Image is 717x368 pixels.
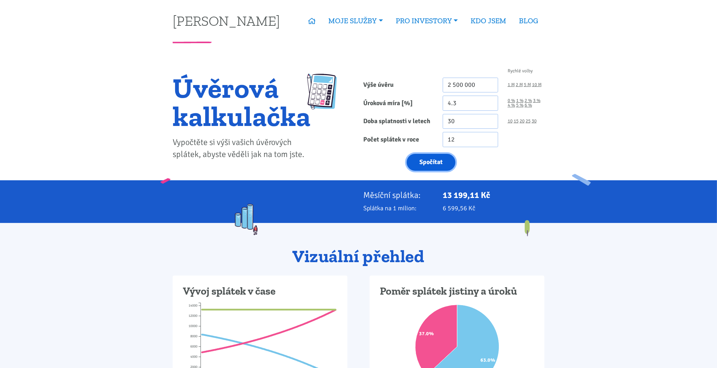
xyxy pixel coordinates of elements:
p: 6 599,56 Kč [443,203,544,213]
a: [PERSON_NAME] [173,14,280,28]
a: 20 [520,119,525,123]
h3: Vývoj splátek v čase [183,285,337,298]
a: PRO INVESTORY [389,13,464,29]
p: Měsíční splátka: [363,190,433,200]
span: Rychlé volby [508,69,533,73]
a: 2 % [525,98,532,103]
a: 10 M [532,83,542,87]
a: 1 % [516,98,524,103]
a: MOJE SLUŽBY [322,13,389,29]
a: 2 M [516,83,523,87]
p: 13 199,11 Kč [443,190,544,200]
a: 25 [526,119,531,123]
a: 30 [532,119,537,123]
a: 4 % [508,103,515,108]
a: 15 [514,119,519,123]
label: Počet splátek v roce [359,132,438,147]
a: KDO JSEM [464,13,513,29]
tspan: 10000 [189,324,198,328]
a: 0 % [508,98,515,103]
a: 5 M [524,83,531,87]
label: Úroková míra [%] [359,96,438,111]
p: Vypočtěte si výši vašich úvěrových splátek, abyste věděli jak na tom jste. [173,137,311,161]
label: Doba splatnosti v letech [359,114,438,129]
tspan: 6000 [191,345,198,349]
tspan: 12000 [189,314,198,318]
h3: Poměr splátek jistiny a úroků [380,285,534,298]
a: 10 [508,119,513,123]
button: Spočítat [407,154,455,171]
a: BLOG [513,13,544,29]
a: 5 % [516,103,524,108]
tspan: 8000 [191,334,198,339]
a: 6 % [525,103,532,108]
tspan: 14000 [189,304,198,308]
a: 1 M [508,83,515,87]
a: 3 % [533,98,540,103]
h2: Vizuální přehled [173,247,544,266]
tspan: 4000 [191,355,198,359]
p: Splátka na 1 milion: [363,203,433,213]
h1: Úvěrová kalkulačka [173,74,311,130]
label: Výše úvěru [359,78,438,93]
